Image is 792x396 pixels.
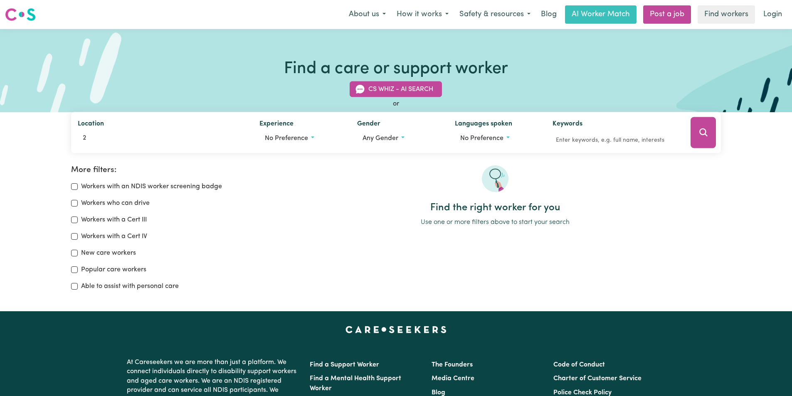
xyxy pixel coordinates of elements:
label: Gender [357,119,380,130]
h2: Find the right worker for you [269,202,721,214]
div: or [71,99,721,109]
a: The Founders [432,362,473,368]
a: Blog [432,389,445,396]
span: No preference [265,135,308,142]
button: Worker experience options [259,130,344,146]
span: Any gender [363,135,398,142]
button: Worker language preferences [455,130,539,146]
label: Workers with a Cert IV [81,231,147,241]
img: Careseekers logo [5,7,36,22]
p: Use one or more filters above to start your search [269,217,721,227]
a: Media Centre [432,375,474,382]
a: Login [758,5,787,24]
a: Blog [536,5,562,24]
a: Code of Conduct [553,362,605,368]
label: New care workers [81,248,136,258]
label: Workers with an NDIS worker screening badge [81,182,222,192]
span: No preference [460,135,503,142]
label: Keywords [553,119,582,130]
a: Careseekers logo [5,5,36,24]
input: Enter keywords, e.g. full name, interests [553,134,679,147]
a: Find workers [698,5,755,24]
a: Post a job [643,5,691,24]
label: Experience [259,119,294,130]
button: How it works [391,6,454,23]
button: Worker gender preference [357,130,442,146]
label: Workers with a Cert III [81,215,147,225]
a: Charter of Customer Service [553,375,641,382]
button: Safety & resources [454,6,536,23]
a: AI Worker Match [565,5,637,24]
a: Careseekers home page [345,326,447,333]
a: Police Check Policy [553,389,612,396]
a: Find a Mental Health Support Worker [310,375,401,392]
input: Enter a suburb [78,130,247,145]
h2: More filters: [71,165,259,175]
label: Popular care workers [81,265,146,275]
label: Workers who can drive [81,198,150,208]
label: Languages spoken [455,119,512,130]
h1: Find a care or support worker [284,59,508,79]
button: CS Whiz - AI Search [350,81,442,97]
label: Location [78,119,104,130]
button: About us [343,6,391,23]
a: Find a Support Worker [310,362,379,368]
label: Able to assist with personal care [81,281,179,291]
button: Search [691,117,716,148]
